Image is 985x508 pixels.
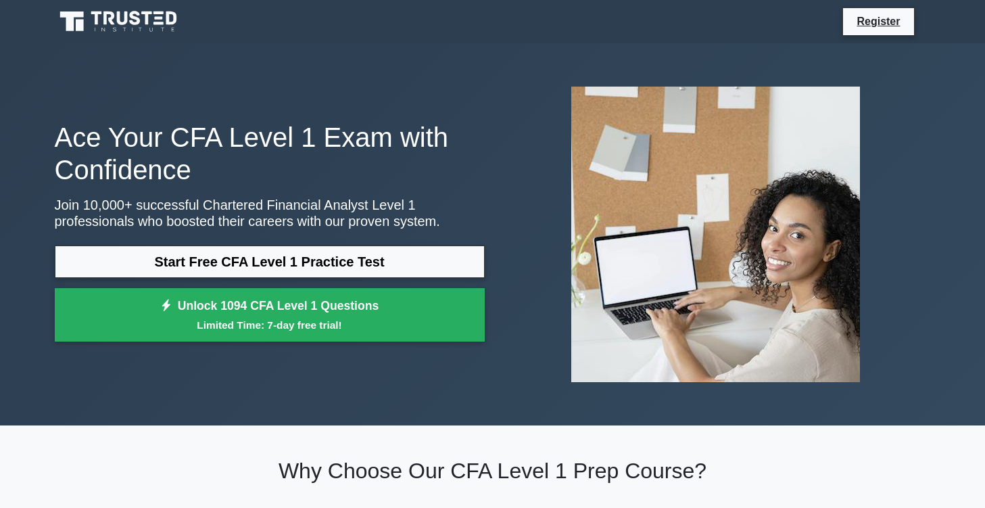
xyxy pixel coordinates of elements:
[55,458,931,484] h2: Why Choose Our CFA Level 1 Prep Course?
[848,13,908,30] a: Register
[55,246,485,278] a: Start Free CFA Level 1 Practice Test
[55,121,485,186] h1: Ace Your CFA Level 1 Exam with Confidence
[72,317,468,333] small: Limited Time: 7-day free trial!
[55,197,485,229] p: Join 10,000+ successful Chartered Financial Analyst Level 1 professionals who boosted their caree...
[55,288,485,342] a: Unlock 1094 CFA Level 1 QuestionsLimited Time: 7-day free trial!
